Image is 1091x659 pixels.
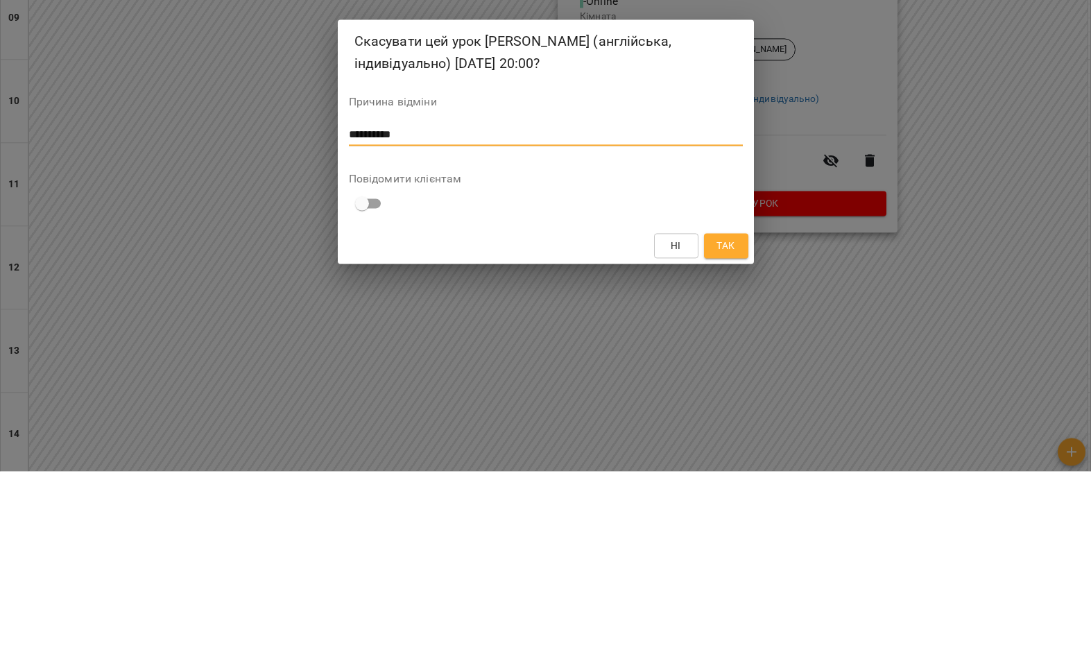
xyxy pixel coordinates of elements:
label: Причина відміни [349,284,743,296]
span: Так [716,425,735,442]
label: Повідомити клієнтам [349,361,743,373]
span: Ні [671,425,681,442]
button: Ні [654,421,698,446]
button: Так [704,421,748,446]
h2: Скасувати цей урок [PERSON_NAME] (англійська, індивідуально) [DATE] 20:00? [354,219,737,262]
